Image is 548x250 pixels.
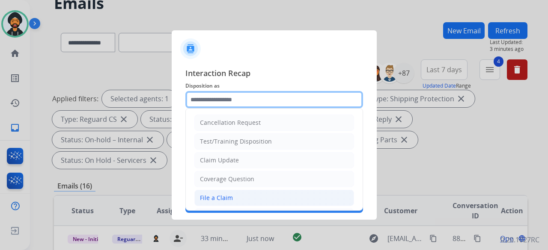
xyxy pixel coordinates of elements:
[185,81,363,91] span: Disposition as
[200,118,261,127] div: Cancellation Request
[200,175,254,183] div: Coverage Question
[200,194,233,202] div: File a Claim
[200,156,239,165] div: Claim Update
[180,38,201,59] img: contactIcon
[185,67,363,81] span: Interaction Recap
[200,137,272,146] div: Test/Training Disposition
[500,235,539,245] p: 0.20.1027RC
